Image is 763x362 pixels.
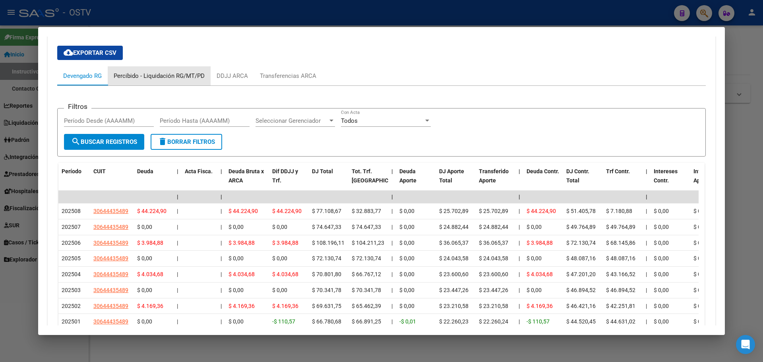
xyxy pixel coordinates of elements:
[527,208,556,214] span: $ 44.224,90
[309,163,349,198] datatable-header-cell: DJ Total
[654,224,669,230] span: $ 0,00
[391,287,393,293] span: |
[693,303,709,309] span: $ 0,00
[229,255,244,261] span: $ 0,00
[177,240,178,246] span: |
[693,240,709,246] span: $ 0,00
[527,224,542,230] span: $ 0,00
[391,240,393,246] span: |
[349,163,388,198] datatable-header-cell: Tot. Trf. Bruto
[479,168,509,184] span: Transferido Aporte
[137,240,163,246] span: $ 3.984,88
[519,240,520,246] span: |
[229,303,255,309] span: $ 4.169,36
[388,163,396,198] datatable-header-cell: |
[527,303,553,309] span: $ 4.169,36
[260,72,316,80] div: Transferencias ARCA
[352,303,381,309] span: $ 65.462,39
[174,163,182,198] datatable-header-cell: |
[93,318,128,325] span: 30644435489
[391,271,393,277] span: |
[479,255,508,261] span: $ 24.043,58
[58,163,90,198] datatable-header-cell: Período
[439,168,464,184] span: DJ Aporte Total
[566,271,596,277] span: $ 47.201,20
[479,318,508,325] span: $ 22.260,24
[527,240,553,246] span: $ 3.984,88
[479,287,508,293] span: $ 23.447,26
[527,255,542,261] span: $ 0,00
[217,163,225,198] datatable-header-cell: |
[646,271,647,277] span: |
[479,303,508,309] span: $ 23.210,58
[62,208,81,214] span: 202508
[654,318,669,325] span: $ 0,00
[396,163,436,198] datatable-header-cell: Deuda Aporte
[312,224,341,230] span: $ 74.647,33
[137,168,153,174] span: Deuda
[272,287,287,293] span: $ 0,00
[606,224,635,230] span: $ 49.764,89
[137,255,152,261] span: $ 0,00
[690,163,730,198] datatable-header-cell: Intereses Aporte
[63,72,102,80] div: Devengado RG
[693,318,709,325] span: $ 0,00
[476,163,515,198] datatable-header-cell: Transferido Aporte
[256,117,328,124] span: Seleccionar Gerenciador
[651,163,690,198] datatable-header-cell: Intereses Contr.
[439,255,469,261] span: $ 24.043,58
[71,138,137,145] span: Buscar Registros
[391,208,393,214] span: |
[527,168,559,174] span: Deuda Contr.
[654,168,678,184] span: Intereses Contr.
[229,271,255,277] span: $ 4.034,68
[352,287,381,293] span: $ 70.341,78
[229,224,244,230] span: $ 0,00
[272,240,298,246] span: $ 3.984,88
[519,194,520,200] span: |
[519,224,520,230] span: |
[177,255,178,261] span: |
[566,208,596,214] span: $ 51.405,78
[137,224,152,230] span: $ 0,00
[693,208,709,214] span: $ 0,00
[312,287,341,293] span: $ 70.341,78
[62,287,81,293] span: 202503
[177,271,178,277] span: |
[229,318,244,325] span: $ 0,00
[221,271,222,277] span: |
[93,208,128,214] span: 30644435489
[399,208,414,214] span: $ 0,00
[399,318,416,325] span: -$ 0,01
[352,255,381,261] span: $ 72.130,74
[606,303,635,309] span: $ 42.251,81
[221,318,222,325] span: |
[693,224,709,230] span: $ 0,00
[479,271,508,277] span: $ 23.600,60
[137,318,152,325] span: $ 0,00
[566,287,596,293] span: $ 46.894,52
[439,303,469,309] span: $ 23.210,58
[229,208,258,214] span: $ 44.224,90
[229,168,264,184] span: Deuda Bruta x ARCA
[399,303,414,309] span: $ 0,00
[137,303,163,309] span: $ 4.169,36
[527,287,542,293] span: $ 0,00
[439,240,469,246] span: $ 36.065,37
[312,240,345,246] span: $ 108.196,11
[603,163,643,198] datatable-header-cell: Trf Contr.
[62,303,81,309] span: 202502
[352,318,381,325] span: $ 66.891,25
[185,168,213,174] span: Acta Fisca.
[399,271,414,277] span: $ 0,00
[229,287,244,293] span: $ 0,00
[352,271,381,277] span: $ 66.767,12
[566,255,596,261] span: $ 48.087,16
[566,168,589,184] span: DJ Contr. Total
[391,303,393,309] span: |
[399,255,414,261] span: $ 0,00
[221,303,222,309] span: |
[71,137,81,146] mat-icon: search
[221,208,222,214] span: |
[341,117,358,124] span: Todos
